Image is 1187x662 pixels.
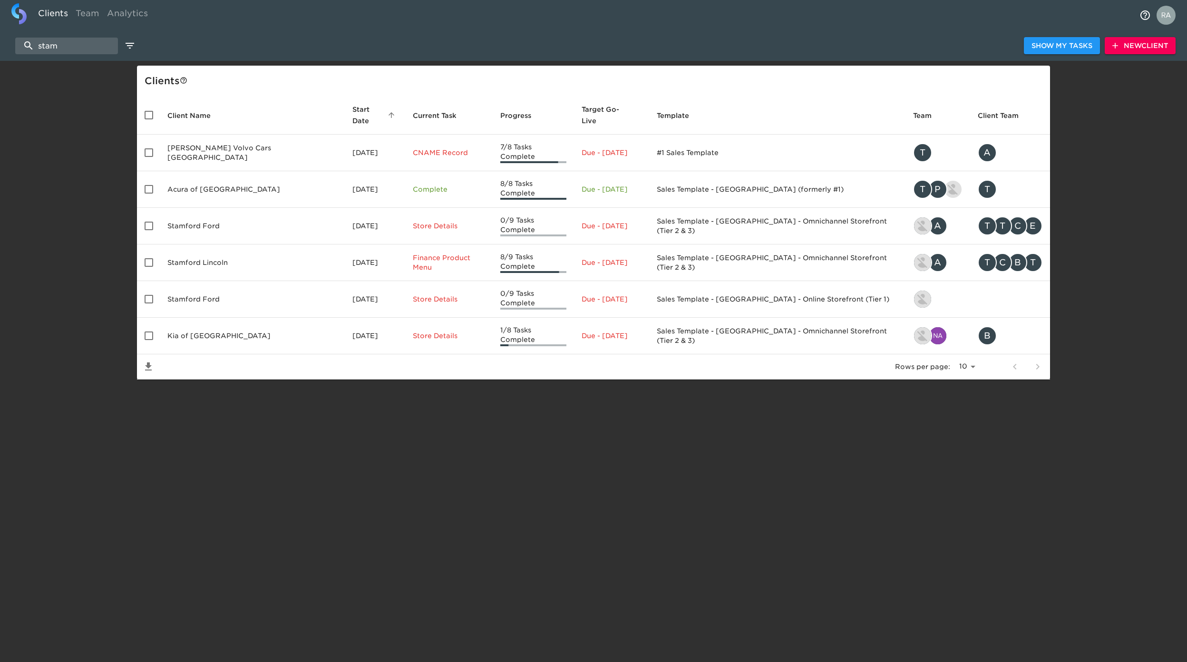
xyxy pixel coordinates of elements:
span: Client Team [978,110,1031,121]
p: Store Details [413,294,485,304]
div: E [1023,216,1042,235]
div: A [978,143,997,162]
img: ryan.lattimore@roadster.com [914,291,931,308]
span: Team [913,110,944,121]
td: Sales Template - [GEOGRAPHIC_DATA] - Omnichannel Storefront (Tier 2 & 3) [649,244,905,281]
td: Kia of [GEOGRAPHIC_DATA] [160,318,345,354]
div: patrick.adamson@roadster.com, austin.branch@cdk.com [913,253,963,272]
div: A [928,253,947,272]
div: T [978,180,997,199]
td: 7/8 Tasks Complete [493,135,574,171]
div: C [993,253,1012,272]
div: T [978,253,997,272]
div: P [928,180,947,199]
button: edit [122,38,138,54]
span: Template [657,110,701,121]
div: T [913,180,932,199]
a: Clients [34,3,72,27]
img: ryan.tamanini@roadster.com [914,327,931,344]
td: Sales Template - [GEOGRAPHIC_DATA] - Online Storefront (Tier 1) [649,281,905,318]
button: notifications [1134,4,1157,27]
td: [PERSON_NAME] Volvo Cars [GEOGRAPHIC_DATA] [160,135,345,171]
p: Due - [DATE] [582,221,642,231]
button: Save List [137,355,160,378]
td: Sales Template - [GEOGRAPHIC_DATA] (formerly #1) [649,171,905,208]
img: Profile [1157,6,1176,25]
span: Target Go-Live [582,104,642,127]
td: 8/9 Tasks Complete [493,244,574,281]
td: Stamford Ford [160,281,345,318]
button: Show My Tasks [1024,37,1100,55]
img: logo [11,3,27,24]
p: Due - [DATE] [582,294,642,304]
div: B [978,326,997,345]
td: Acura of [GEOGRAPHIC_DATA] [160,171,345,208]
span: This is the next Task in this Hub that should be completed [413,110,457,121]
p: Due - [DATE] [582,185,642,194]
span: Progress [500,110,544,121]
span: Client Name [167,110,223,121]
div: tracy@roadster.com [913,143,963,162]
td: #1 Sales Template [649,135,905,171]
div: ryan.lattimore@roadster.com [913,290,963,309]
span: Current Task [413,110,469,121]
td: [DATE] [345,318,405,354]
td: 0/9 Tasks Complete [493,208,574,244]
p: CNAME Record [413,148,485,157]
div: BRYAN@STAMFORDKIA.COM [978,326,1042,345]
td: [DATE] [345,208,405,244]
div: T [978,216,997,235]
div: tracy@roadster.com, patrick.moreau@roadster.com, kevin.lo@roadster.com [913,180,963,199]
p: Due - [DATE] [582,148,642,157]
td: [DATE] [345,281,405,318]
span: Start Date [352,104,398,127]
a: Analytics [103,3,152,27]
div: C [1008,216,1027,235]
p: Store Details [413,221,485,231]
a: Team [72,3,103,27]
span: Calculated based on the start date and the duration of all Tasks contained in this Hub. [582,104,629,127]
div: todd@toddcaputoconsulting.com, tomz@stamfordford.com, cj@stamfordford.com, emccann8@forddirect.com [978,216,1042,235]
img: patrick.adamson@roadster.com [914,254,931,271]
button: NewClient [1105,37,1176,55]
div: patrick.adamson@roadster.com, austin.branch@cdk.com [913,216,963,235]
img: naresh.bodla@cdk.com [929,327,946,344]
div: T [913,143,932,162]
div: T [1023,253,1042,272]
td: Stamford Lincoln [160,244,345,281]
p: Rows per page: [895,362,950,371]
input: search [15,38,118,54]
div: aj@stamfordvolvo.com [978,143,1042,162]
td: Sales Template - [GEOGRAPHIC_DATA] - Omnichannel Storefront (Tier 2 & 3) [649,318,905,354]
p: Complete [413,185,485,194]
img: kevin.lo@roadster.com [944,181,962,198]
td: Stamford Ford [160,208,345,244]
div: B [1008,253,1027,272]
p: Due - [DATE] [582,331,642,341]
div: A [928,216,947,235]
p: Due - [DATE] [582,258,642,267]
div: Client s [145,73,1046,88]
div: ty@acurastamford.com [978,180,1042,199]
div: T [993,216,1012,235]
td: 0/9 Tasks Complete [493,281,574,318]
select: rows per page [954,360,979,374]
td: [DATE] [345,135,405,171]
td: Sales Template - [GEOGRAPHIC_DATA] - Omnichannel Storefront (Tier 2 & 3) [649,208,905,244]
span: Show My Tasks [1031,40,1092,52]
p: Store Details [413,331,485,341]
td: 1/8 Tasks Complete [493,318,574,354]
span: New Client [1112,40,1168,52]
img: patrick.adamson@roadster.com [914,217,931,234]
table: enhanced table [137,96,1050,380]
td: [DATE] [345,244,405,281]
svg: This is a list of all of your clients and clients shared with you [180,77,187,84]
td: [DATE] [345,171,405,208]
div: tomz@stamfordford.com, cj@stamfordford.com, bpostems@forddirect.com, todd@toddcaputoconsulting.com [978,253,1042,272]
td: 8/8 Tasks Complete [493,171,574,208]
p: Finance Product Menu [413,253,485,272]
